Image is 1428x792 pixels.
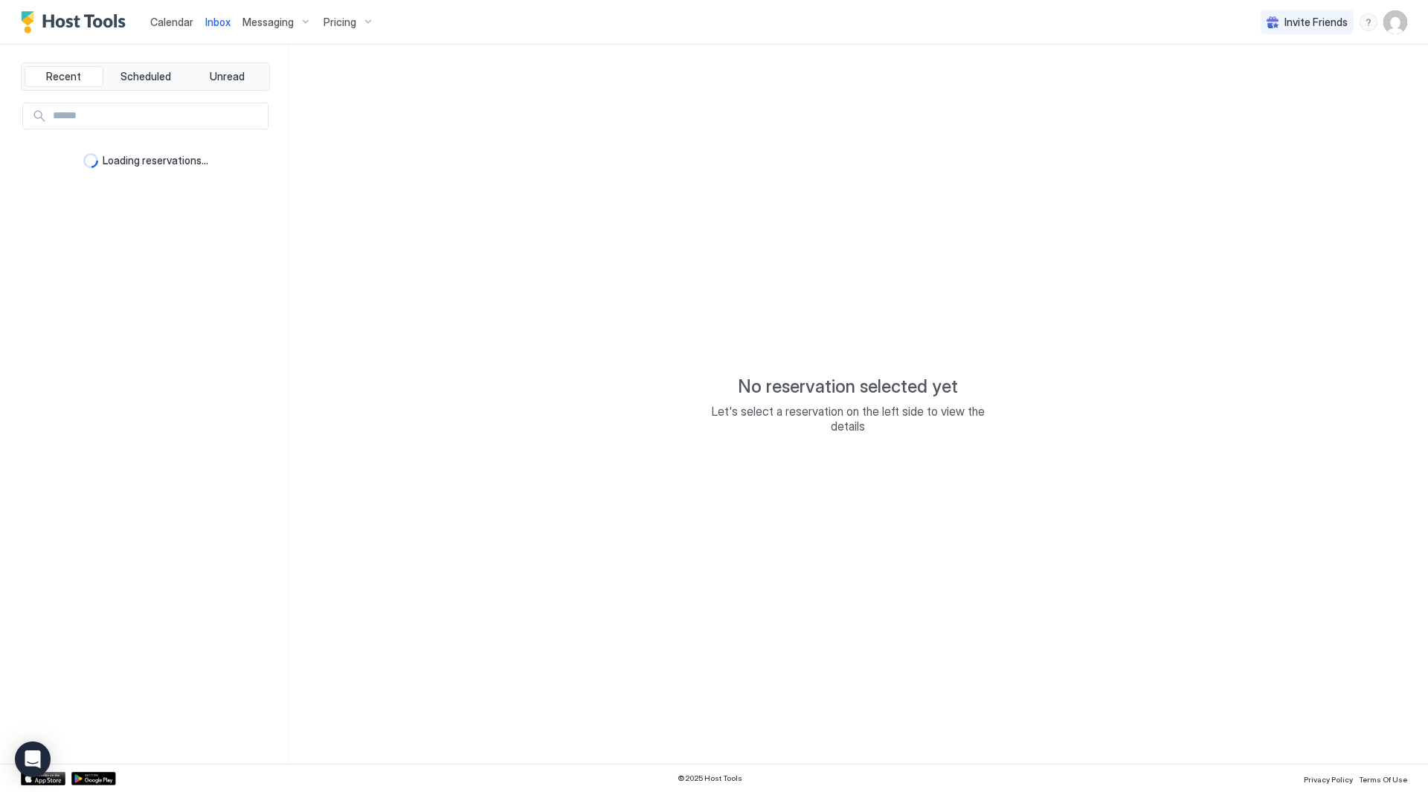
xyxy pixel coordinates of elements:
[120,70,171,83] span: Scheduled
[15,741,51,777] div: Open Intercom Messenger
[46,70,81,83] span: Recent
[71,772,116,785] a: Google Play Store
[47,103,268,129] input: Input Field
[150,14,193,30] a: Calendar
[150,16,193,28] span: Calendar
[1304,775,1353,784] span: Privacy Policy
[205,14,231,30] a: Inbox
[699,404,997,434] span: Let's select a reservation on the left side to view the details
[25,66,103,87] button: Recent
[103,154,208,167] span: Loading reservations...
[1383,10,1407,34] div: User profile
[205,16,231,28] span: Inbox
[210,70,245,83] span: Unread
[83,153,98,168] div: loading
[324,16,356,29] span: Pricing
[738,376,958,398] span: No reservation selected yet
[242,16,294,29] span: Messaging
[106,66,185,87] button: Scheduled
[1284,16,1348,29] span: Invite Friends
[21,11,132,33] a: Host Tools Logo
[678,773,742,783] span: © 2025 Host Tools
[21,62,270,91] div: tab-group
[187,66,266,87] button: Unread
[1304,770,1353,786] a: Privacy Policy
[21,772,65,785] a: App Store
[1359,775,1407,784] span: Terms Of Use
[1359,770,1407,786] a: Terms Of Use
[1360,13,1377,31] div: menu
